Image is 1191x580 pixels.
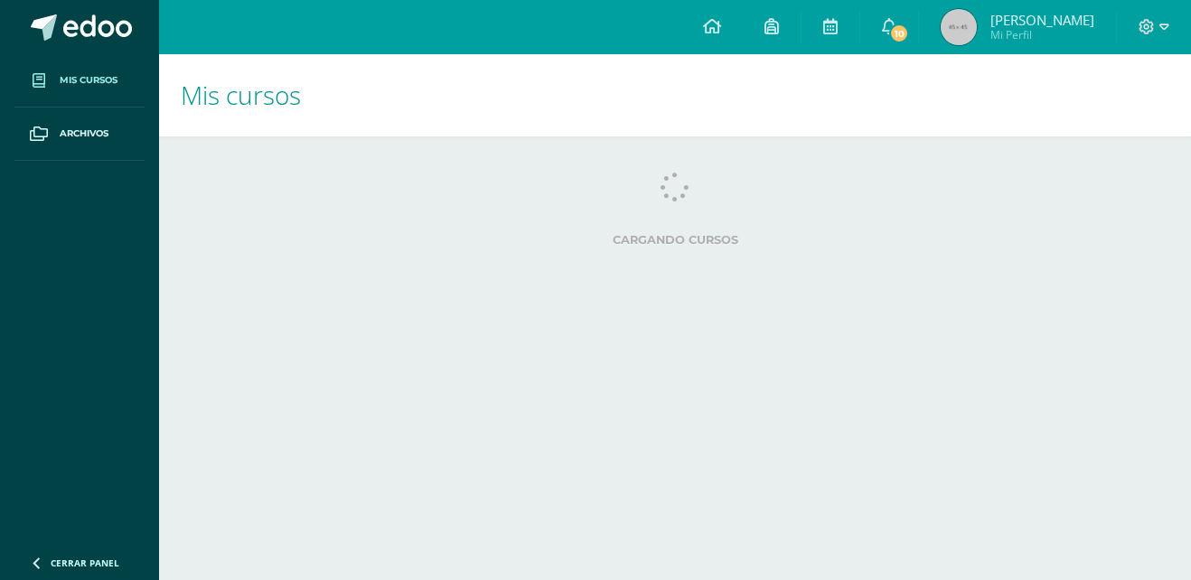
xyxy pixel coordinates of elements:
[14,108,145,161] a: Archivos
[941,9,977,45] img: 45x45
[181,78,301,112] span: Mis cursos
[889,23,909,43] span: 10
[60,126,108,141] span: Archivos
[60,73,117,88] span: Mis cursos
[14,54,145,108] a: Mis cursos
[990,27,1094,42] span: Mi Perfil
[195,233,1155,247] label: Cargando cursos
[51,557,119,569] span: Cerrar panel
[990,11,1094,29] span: [PERSON_NAME]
